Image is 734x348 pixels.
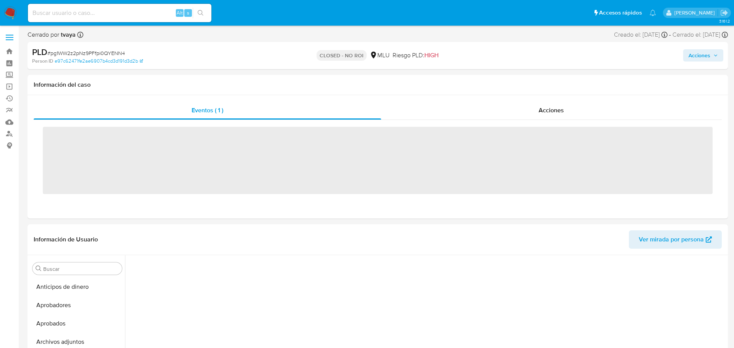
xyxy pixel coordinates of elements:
div: Creado el: [DATE] [614,31,667,39]
input: Buscar [43,265,119,272]
button: Anticipos de dinero [29,278,125,296]
span: Acciones [689,49,710,62]
span: Cerrado por [28,31,76,39]
b: PLD [32,46,47,58]
span: Ver mirada por persona [639,230,704,249]
span: Riesgo PLD: [393,51,438,60]
span: s [187,9,189,16]
b: Person ID [32,58,53,65]
div: MLU [370,51,390,60]
span: Alt [177,9,183,16]
h1: Información de Usuario [34,236,98,243]
span: Eventos ( 1 ) [192,106,223,115]
div: Cerrado el: [DATE] [672,31,728,39]
span: # pg1WW2z2pNz9PFfpi0QYENN4 [47,49,125,57]
input: Buscar usuario o caso... [28,8,211,18]
a: e97c62471fe2ae6907b4cd3d191d3d2b [55,58,143,65]
p: giorgio.franco@mercadolibre.com [674,9,718,16]
span: Acciones [539,106,564,115]
b: tvaya [59,30,76,39]
button: Aprobados [29,314,125,333]
span: - [669,31,671,39]
button: Aprobadores [29,296,125,314]
button: Ver mirada por persona [629,230,722,249]
a: Salir [720,9,728,17]
span: ‌ [43,127,713,194]
span: Accesos rápidos [599,9,642,17]
button: search-icon [193,8,208,18]
a: Notificaciones [650,10,656,16]
p: CLOSED - NO ROI [317,50,367,61]
h1: Información del caso [34,81,722,89]
button: Buscar [36,265,42,272]
button: Acciones [683,49,723,62]
span: HIGH [424,51,438,60]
